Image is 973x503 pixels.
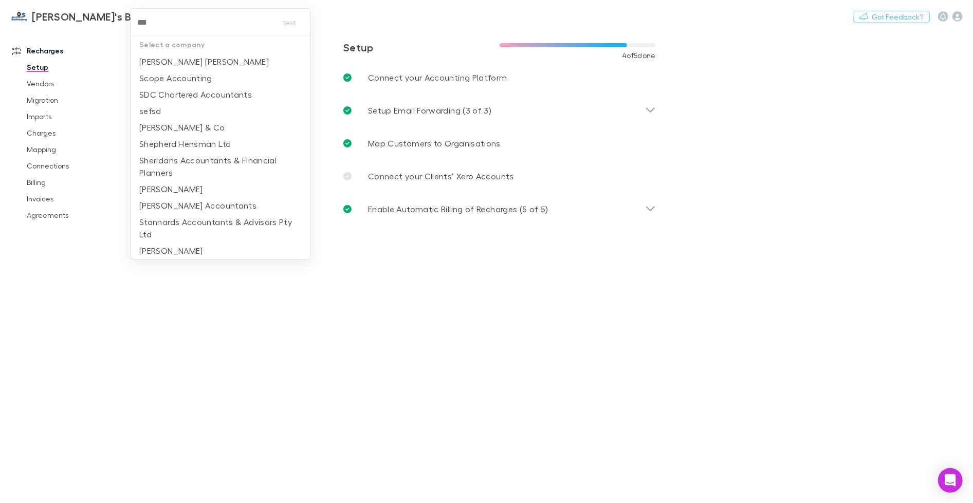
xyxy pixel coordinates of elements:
p: [PERSON_NAME] [139,245,203,257]
p: Select a company [131,36,310,53]
p: [PERSON_NAME] Accountants [139,199,256,212]
div: Open Intercom Messenger [938,468,963,493]
p: [PERSON_NAME] & Co [139,121,225,134]
span: test [283,16,296,29]
button: test [273,16,306,29]
p: [PERSON_NAME] [139,183,203,195]
p: Sheridans Accountants & Financial Planners [139,154,302,179]
p: Scope Accounting [139,72,212,84]
p: [PERSON_NAME] [PERSON_NAME] [139,55,269,68]
p: Shepherd Hensman Ltd [139,138,231,150]
p: Stannards Accountants & Advisors Pty Ltd [139,216,302,240]
p: sefsd [139,105,161,117]
p: SDC Chartered Accountants [139,88,252,101]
